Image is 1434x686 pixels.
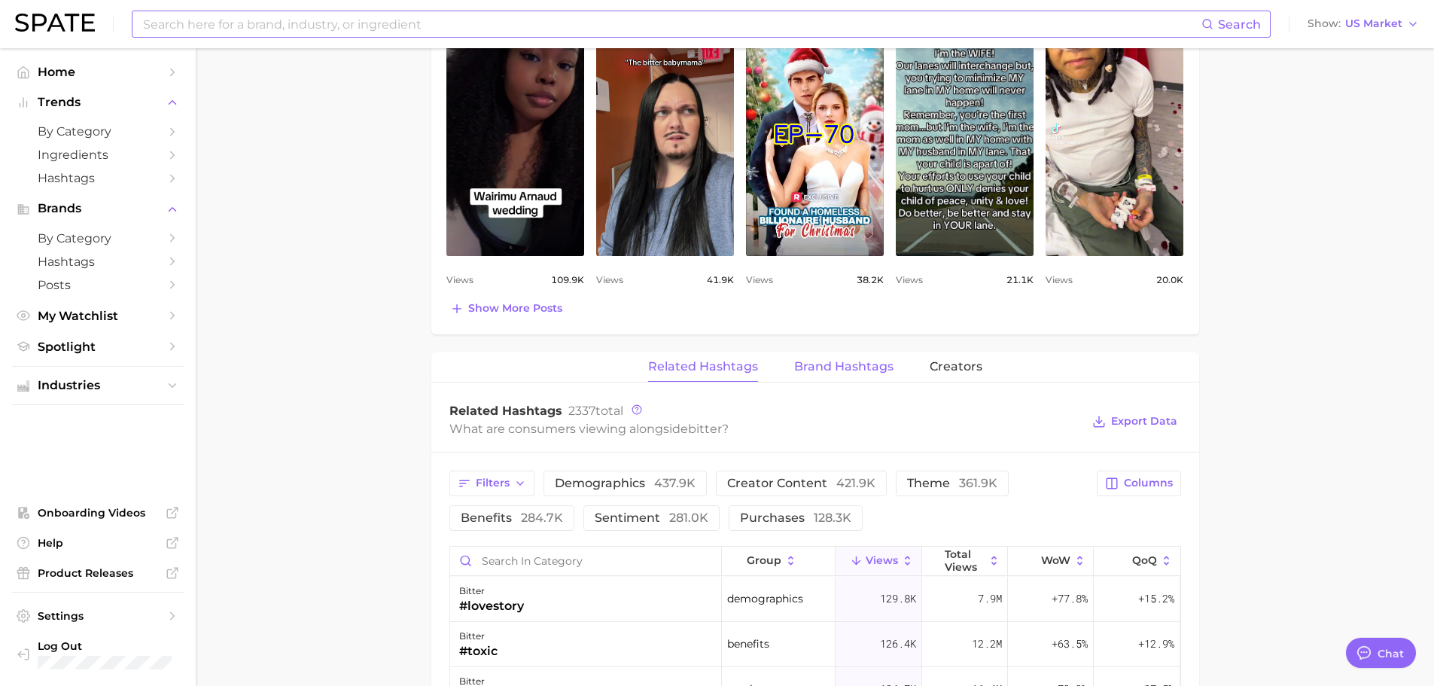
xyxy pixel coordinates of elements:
[12,304,184,328] a: My Watchlist
[446,298,566,319] button: Show more posts
[568,404,623,418] span: total
[722,547,836,576] button: group
[972,635,1002,653] span: 12.2m
[707,271,734,289] span: 41.9k
[945,548,985,572] span: Total Views
[1052,635,1088,653] span: +63.5%
[12,197,184,220] button: Brands
[1138,590,1174,608] span: +15.2%
[450,577,1180,622] button: bitter#lovestorydemographics129.8k7.9m+77.8%+15.2%
[38,340,158,354] span: Spotlight
[857,271,884,289] span: 38.2k
[1218,17,1261,32] span: Search
[476,477,510,489] span: Filters
[1008,547,1094,576] button: WoW
[740,512,851,524] span: purchases
[1041,554,1070,566] span: WoW
[38,309,158,323] span: My Watchlist
[794,360,894,373] span: Brand Hashtags
[38,609,158,623] span: Settings
[727,590,803,608] span: demographics
[38,536,158,550] span: Help
[1046,271,1073,289] span: Views
[449,404,562,418] span: Related Hashtags
[1124,477,1173,489] span: Columns
[654,476,696,490] span: 437.9k
[12,635,184,674] a: Log out. Currently logged in with e-mail thomas.just@givaudan.com.
[727,635,769,653] span: benefits
[12,374,184,397] button: Industries
[12,532,184,554] a: Help
[1097,471,1180,496] button: Columns
[1132,554,1157,566] span: QoQ
[727,477,875,489] span: creator content
[930,360,982,373] span: Creators
[1052,590,1088,608] span: +77.8%
[959,476,997,490] span: 361.9k
[12,273,184,297] a: Posts
[896,271,923,289] span: Views
[880,635,916,653] span: 126.4k
[978,590,1002,608] span: 7.9m
[12,502,184,524] a: Onboarding Videos
[648,360,758,373] span: Related Hashtags
[12,605,184,627] a: Settings
[814,511,851,525] span: 128.3k
[468,302,562,315] span: Show more posts
[38,65,158,79] span: Home
[555,477,696,489] span: demographics
[866,554,898,566] span: Views
[38,639,186,653] span: Log Out
[688,422,722,436] span: bitter
[12,143,184,166] a: Ingredients
[459,627,498,645] div: bitter
[12,120,184,143] a: by Category
[12,166,184,190] a: Hashtags
[450,547,721,575] input: Search in category
[38,202,158,215] span: Brands
[836,476,875,490] span: 421.9k
[1111,415,1177,428] span: Export Data
[1308,20,1341,28] span: Show
[12,91,184,114] button: Trends
[836,547,921,576] button: Views
[1138,635,1174,653] span: +12.9%
[568,404,595,418] span: 2337
[1345,20,1402,28] span: US Market
[1156,271,1183,289] span: 20.0k
[38,506,158,520] span: Onboarding Videos
[38,278,158,292] span: Posts
[746,271,773,289] span: Views
[521,511,563,525] span: 284.7k
[38,255,158,269] span: Hashtags
[38,96,158,109] span: Trends
[1006,271,1034,289] span: 21.1k
[1088,411,1180,432] button: Export Data
[12,250,184,273] a: Hashtags
[449,419,1082,439] div: What are consumers viewing alongside ?
[907,477,997,489] span: theme
[38,148,158,162] span: Ingredients
[15,14,95,32] img: SPATE
[450,622,1180,667] button: bitter#toxicbenefits126.4k12.2m+63.5%+12.9%
[12,60,184,84] a: Home
[595,512,708,524] span: sentiment
[446,271,473,289] span: Views
[669,511,708,525] span: 281.0k
[551,271,584,289] span: 109.9k
[922,547,1008,576] button: Total Views
[747,554,781,566] span: group
[1094,547,1180,576] button: QoQ
[1304,14,1423,34] button: ShowUS Market
[12,227,184,250] a: by Category
[38,124,158,139] span: by Category
[596,271,623,289] span: Views
[38,171,158,185] span: Hashtags
[459,597,524,615] div: #lovestory
[12,335,184,358] a: Spotlight
[38,566,158,580] span: Product Releases
[12,562,184,584] a: Product Releases
[449,471,534,496] button: Filters
[459,642,498,660] div: #toxic
[142,11,1201,37] input: Search here for a brand, industry, or ingredient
